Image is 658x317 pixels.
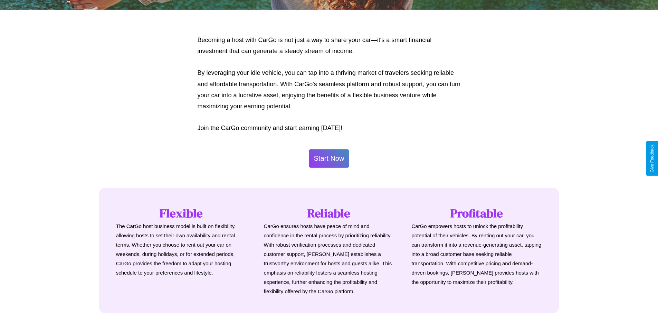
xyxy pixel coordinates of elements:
p: By leveraging your idle vehicle, you can tap into a thriving market of travelers seeking reliable... [198,67,461,112]
p: The CarGo host business model is built on flexibility, allowing hosts to set their own availabili... [116,221,247,277]
p: CarGo ensures hosts have peace of mind and confidence in the rental process by prioritizing relia... [264,221,394,296]
button: Start Now [309,149,350,168]
p: Join the CarGo community and start earning [DATE]! [198,122,461,133]
h1: Flexible [116,205,247,221]
h1: Profitable [411,205,542,221]
h1: Reliable [264,205,394,221]
p: Becoming a host with CarGo is not just a way to share your car—it's a smart financial investment ... [198,34,461,57]
p: CarGo empowers hosts to unlock the profitability potential of their vehicles. By renting out your... [411,221,542,287]
div: Give Feedback [650,145,655,172]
